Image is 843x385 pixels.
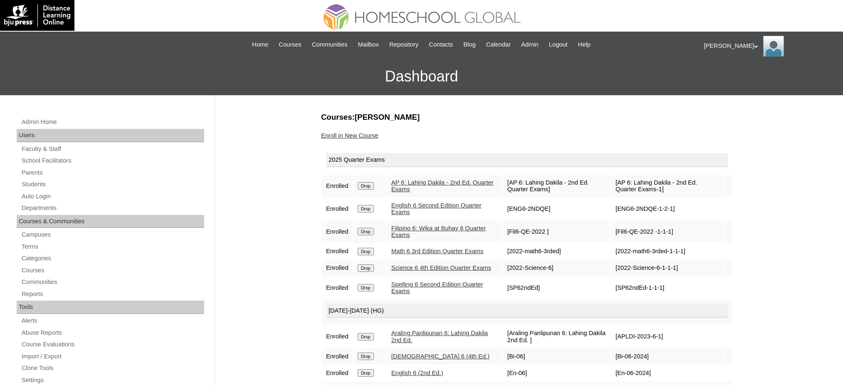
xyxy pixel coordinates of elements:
input: Drop [358,182,374,190]
td: [En-06-2024] [611,365,723,381]
td: [ENG6-2NDQE-1-2-1] [611,198,723,220]
span: Contacts [429,40,453,49]
img: logo-white.png [4,4,70,27]
a: Science 6 4th Edition Quarter Exams [391,264,491,271]
td: [AP 6: Lahing Dakila - 2nd Ed. Quarter Exams] [503,175,611,197]
td: [Fil6-QE-2022 -1-1-1] [611,221,723,243]
input: Drop [358,264,374,272]
div: [PERSON_NAME] [704,36,835,57]
a: Calendar [482,40,515,49]
a: Auto Login [21,191,204,202]
a: Repository [385,40,423,49]
span: Logout [549,40,568,49]
a: Math 6 3rd Edition Quarter Exams [391,248,484,254]
a: Categories [21,253,204,264]
a: Araling Panlipunan 6: Lahing Dakila 2nd Ed. [391,330,488,343]
td: [SP62ndEd-1-1-1] [611,277,723,299]
a: Blog [459,40,480,49]
a: Terms [21,242,204,252]
td: Enrolled [322,244,353,259]
a: Course Evaluations [21,339,204,350]
a: Students [21,179,204,190]
div: Courses & Communities [17,215,204,228]
a: Alerts [21,316,204,326]
a: [DEMOGRAPHIC_DATA] 6 (4th Ed.) [391,353,489,360]
a: Spelling 6 Second Edition Quarter Exams [391,281,483,295]
td: [AP 6: Lahing Dakila - 2nd Ed. Quarter Exams-1] [611,175,723,197]
a: Filipino 6: Wika at Buhay 6 Quarter Exams [391,225,486,239]
td: [Araling Panlipunan 6: Lahing Dakila 2nd Ed. ] [503,326,611,348]
a: Admin [517,40,543,49]
span: Communities [312,40,348,49]
td: [2022-Science-6] [503,260,611,276]
input: Drop [358,228,374,235]
td: Enrolled [322,198,353,220]
a: Faculty & Staff [21,144,204,154]
td: Enrolled [322,348,353,364]
div: [DATE]-[DATE] (HG) [326,304,728,318]
a: Courses [21,265,204,276]
input: Drop [358,284,374,291]
td: [2022-math6-3rded] [503,244,611,259]
a: Enroll in New Course [321,132,378,139]
td: [En-06] [503,365,611,381]
a: Campuses [21,230,204,240]
a: Contacts [425,40,457,49]
input: Drop [358,205,374,212]
div: Tools [17,301,204,314]
input: Drop [358,369,374,377]
a: Admin Home [21,117,204,127]
td: [Bi-06] [503,348,611,364]
a: Departments [21,203,204,213]
td: Enrolled [322,260,353,276]
td: Enrolled [322,221,353,243]
span: Calendar [486,40,511,49]
span: Repository [389,40,418,49]
h3: Courses:[PERSON_NAME] [321,112,733,123]
a: Home [248,40,272,49]
div: 2025 Quarter Exams [326,153,728,167]
span: Courses [279,40,302,49]
a: Import / Export [21,351,204,362]
img: Ariane Ebuen [763,36,784,57]
td: [APLDI-2023-6-1] [611,326,723,348]
a: Abuse Reports [21,328,204,338]
h3: Dashboard [4,58,839,95]
input: Drop [358,353,374,360]
a: School Facilitators [21,155,204,166]
span: Admin [521,40,539,49]
a: Communities [21,277,204,287]
a: Help [574,40,595,49]
td: [ENG6-2NDQE] [503,198,611,220]
a: AP 6: Lahing Dakila - 2nd Ed. Quarter Exams [391,179,494,193]
a: Parents [21,168,204,178]
span: Help [578,40,591,49]
span: Blog [463,40,475,49]
input: Drop [358,333,374,341]
td: Enrolled [322,365,353,381]
a: English 6 Second Edition Quarter Exams [391,202,482,216]
a: Clone Tools [21,363,204,373]
td: Enrolled [322,175,353,197]
a: Logout [545,40,572,49]
div: Users [17,129,204,142]
a: Communities [308,40,352,49]
a: English 6 (2nd Ed.) [391,370,443,376]
td: Enrolled [322,277,353,299]
td: Enrolled [322,326,353,348]
input: Drop [358,248,374,255]
td: [SP62ndEd] [503,277,611,299]
a: Reports [21,289,204,299]
td: [2022-Science-6-1-1-1] [611,260,723,276]
span: Mailbox [358,40,379,49]
td: [Bi-06-2024] [611,348,723,364]
span: Home [252,40,268,49]
td: [Fil6-QE-2022 ] [503,221,611,243]
td: [2022-math6-3rded-1-1-1] [611,244,723,259]
a: Mailbox [354,40,383,49]
a: Courses [274,40,306,49]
